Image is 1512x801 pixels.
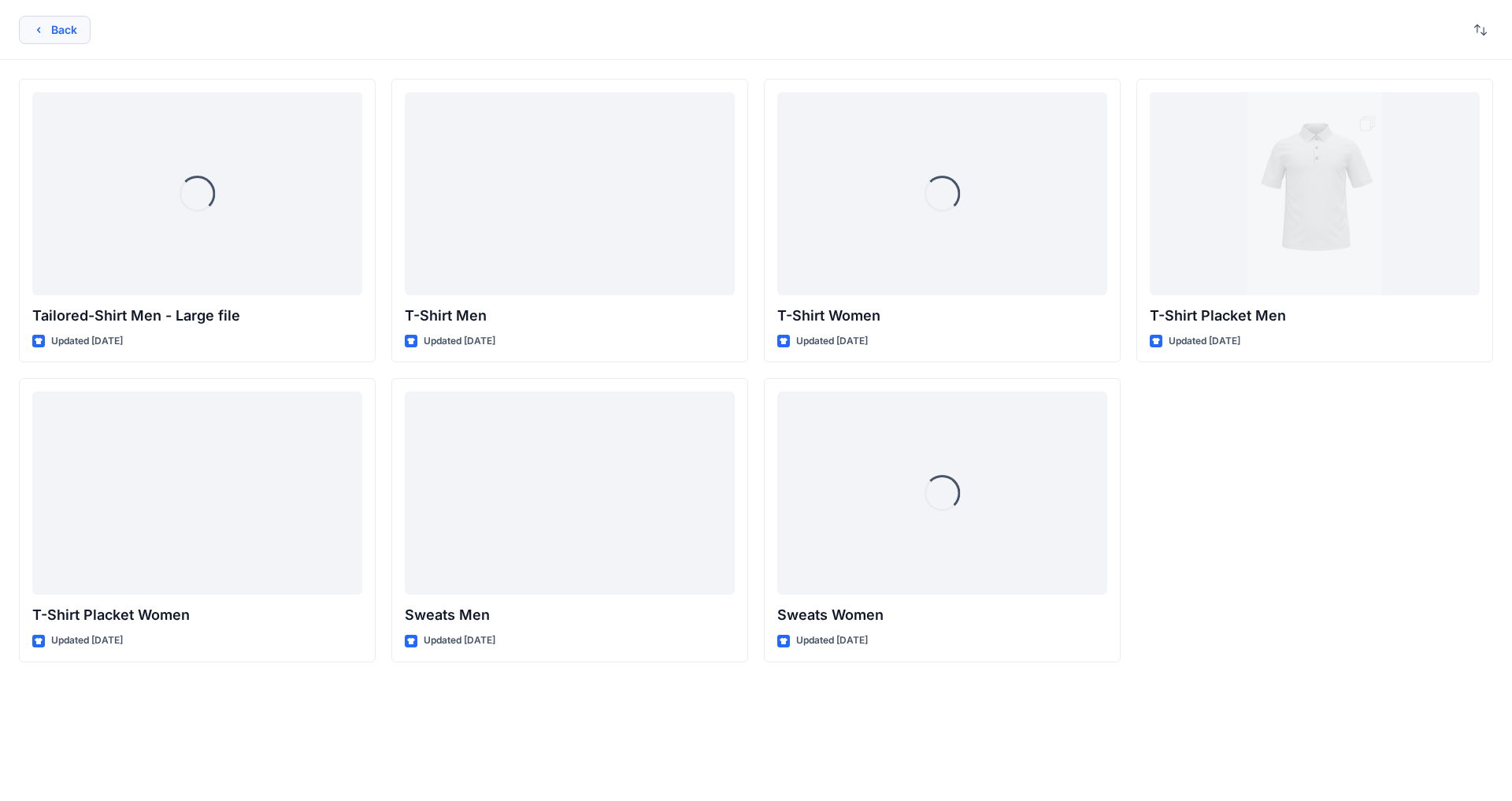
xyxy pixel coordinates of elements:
button: Back [19,16,91,44]
p: Updated [DATE] [51,333,123,350]
p: Sweats Men [405,604,735,626]
p: T-Shirt Women [777,305,1107,327]
p: Updated [DATE] [424,333,495,350]
p: T-Shirt Placket Men [1150,305,1480,327]
p: Updated [DATE] [424,632,495,649]
p: T-Shirt Placket Women [32,604,362,626]
p: Updated [DATE] [1169,333,1240,350]
a: T-Shirt Placket Men [1150,92,1480,295]
p: Updated [DATE] [796,632,868,649]
p: Updated [DATE] [51,632,123,649]
p: Sweats Women [777,604,1107,626]
p: T-Shirt Men [405,305,735,327]
p: Tailored-Shirt Men - Large file [32,305,362,327]
p: Updated [DATE] [796,333,868,350]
